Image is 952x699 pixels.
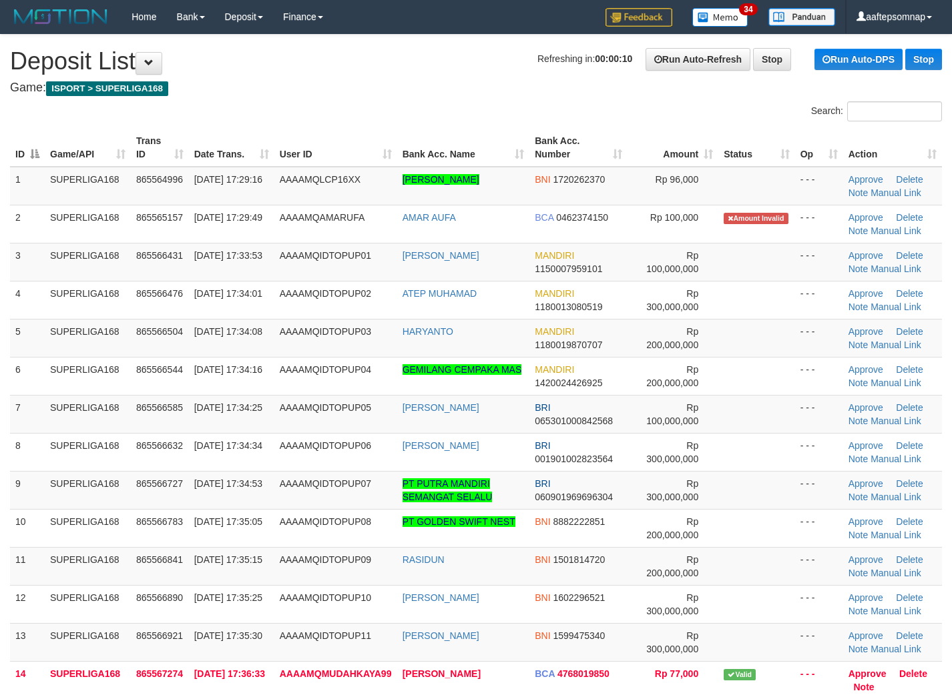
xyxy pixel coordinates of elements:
[45,357,131,395] td: SUPERLIGA168
[280,668,392,679] span: AAAAMQMUDAHKAYA99
[535,554,550,565] span: BNI
[403,630,479,641] a: [PERSON_NAME]
[646,250,698,274] span: Rp 100,000,000
[136,174,183,185] span: 865564996
[849,288,883,299] a: Approve
[535,440,550,451] span: BRI
[194,592,262,603] span: [DATE] 17:35:25
[646,48,750,71] a: Run Auto-Refresh
[896,212,923,223] a: Delete
[606,8,672,27] img: Feedback.jpg
[136,592,183,603] span: 865566890
[896,326,923,337] a: Delete
[849,668,887,679] a: Approve
[656,174,699,185] span: Rp 96,000
[45,205,131,243] td: SUPERLIGA168
[535,378,602,388] span: Copy 1420024426925 to clipboard
[45,547,131,585] td: SUPERLIGA168
[535,288,574,299] span: MANDIRI
[896,440,923,451] a: Delete
[403,668,481,679] a: [PERSON_NAME]
[849,630,883,641] a: Approve
[10,81,942,95] h4: Game:
[136,668,183,679] span: 865567274
[853,682,874,692] a: Note
[849,187,869,198] a: Note
[194,440,262,451] span: [DATE] 17:34:34
[553,554,605,565] span: Copy 1501814720 to clipboard
[896,630,923,641] a: Delete
[849,416,869,426] a: Note
[896,554,923,565] a: Delete
[795,357,843,395] td: - - -
[718,129,794,167] th: Status: activate to sort column ascending
[795,661,843,699] td: - - -
[280,174,361,185] span: AAAAMQLCP16XX
[194,288,262,299] span: [DATE] 17:34:01
[535,174,550,185] span: BNI
[849,454,869,464] a: Note
[194,630,262,641] span: [DATE] 17:35:30
[896,288,923,299] a: Delete
[136,440,183,451] span: 865566632
[650,212,698,223] span: Rp 100,000
[646,592,698,616] span: Rp 300,000,000
[655,668,698,679] span: Rp 77,000
[45,471,131,509] td: SUPERLIGA168
[553,592,605,603] span: Copy 1602296521 to clipboard
[535,212,553,223] span: BCA
[10,281,45,319] td: 4
[871,606,921,616] a: Manual Link
[795,167,843,205] td: - - -
[849,301,869,312] a: Note
[849,606,869,616] a: Note
[10,623,45,661] td: 13
[403,364,522,375] a: GEMILANG CEMPAKA MAS
[871,416,921,426] a: Manual Link
[136,478,183,489] span: 865566727
[646,630,698,654] span: Rp 300,000,000
[136,402,183,413] span: 865566585
[10,7,111,27] img: MOTION_logo.png
[10,433,45,471] td: 8
[849,568,869,578] a: Note
[10,547,45,585] td: 11
[194,668,265,679] span: [DATE] 17:36:33
[905,49,942,70] a: Stop
[871,225,921,236] a: Manual Link
[194,250,262,261] span: [DATE] 17:33:53
[535,516,550,527] span: BNI
[194,478,262,489] span: [DATE] 17:34:53
[849,339,869,350] a: Note
[553,516,605,527] span: Copy 8882222851 to clipboard
[896,478,923,489] a: Delete
[849,592,883,603] a: Approve
[535,301,602,312] span: Copy 1180013080519 to clipboard
[849,212,883,223] a: Approve
[535,250,574,261] span: MANDIRI
[403,478,493,502] a: PT PUTRA MANDIRI SEMANGAT SELALU
[535,592,550,603] span: BNI
[843,129,942,167] th: Action: activate to sort column ascending
[535,454,613,464] span: Copy 001901002823564 to clipboard
[871,263,921,274] a: Manual Link
[10,509,45,547] td: 10
[646,478,698,502] span: Rp 300,000,000
[646,364,698,388] span: Rp 200,000,000
[646,440,698,464] span: Rp 300,000,000
[136,516,183,527] span: 865566783
[795,395,843,433] td: - - -
[814,49,903,70] a: Run Auto-DPS
[849,263,869,274] a: Note
[45,623,131,661] td: SUPERLIGA168
[849,402,883,413] a: Approve
[10,319,45,357] td: 5
[403,516,515,527] a: PT GOLDEN SWIFT NEST
[849,378,869,388] a: Note
[871,644,921,654] a: Manual Link
[136,630,183,641] span: 865566921
[403,402,479,413] a: [PERSON_NAME]
[189,129,274,167] th: Date Trans.: activate to sort column ascending
[896,402,923,413] a: Delete
[136,326,183,337] span: 865566504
